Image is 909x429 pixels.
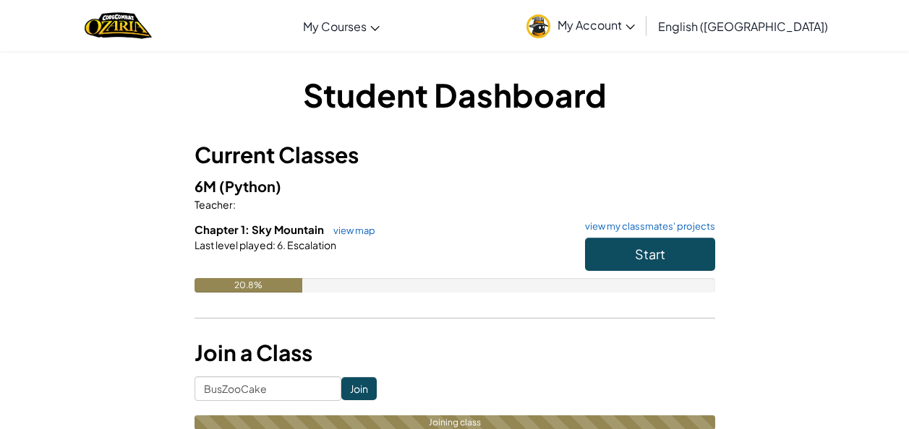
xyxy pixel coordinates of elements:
[85,11,152,40] a: Ozaria by CodeCombat logo
[195,337,715,369] h3: Join a Class
[195,278,303,292] div: 20.8%
[635,246,665,262] span: Start
[233,198,236,211] span: :
[195,238,273,251] span: Last level played
[286,238,336,251] span: Escalation
[585,238,715,271] button: Start
[303,19,367,34] span: My Courses
[326,225,375,236] a: view map
[273,238,276,251] span: :
[578,222,715,231] a: view my classmates' projects
[195,72,715,117] h1: Student Dashboard
[85,11,152,40] img: Home
[219,177,281,195] span: (Python)
[341,377,377,400] input: Join
[658,19,828,34] span: English ([GEOGRAPHIC_DATA])
[526,14,550,38] img: avatar
[195,376,341,401] input: <Enter Class Code>
[651,6,835,45] a: English ([GEOGRAPHIC_DATA])
[276,238,286,251] span: 6.
[195,222,326,236] span: Chapter 1: Sky Mountain
[558,17,635,32] span: My Account
[519,3,642,48] a: My Account
[195,139,715,171] h3: Current Classes
[296,6,387,45] a: My Courses
[195,177,219,195] span: 6M
[195,198,233,211] span: Teacher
